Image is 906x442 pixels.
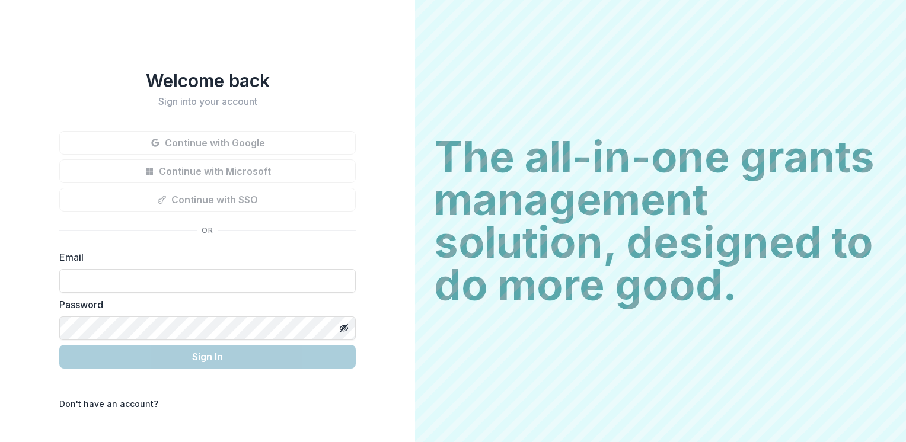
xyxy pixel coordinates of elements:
[59,297,349,312] label: Password
[59,188,356,212] button: Continue with SSO
[59,96,356,107] h2: Sign into your account
[59,250,349,264] label: Email
[59,345,356,369] button: Sign In
[59,159,356,183] button: Continue with Microsoft
[59,398,158,410] p: Don't have an account?
[334,319,353,338] button: Toggle password visibility
[59,131,356,155] button: Continue with Google
[59,70,356,91] h1: Welcome back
